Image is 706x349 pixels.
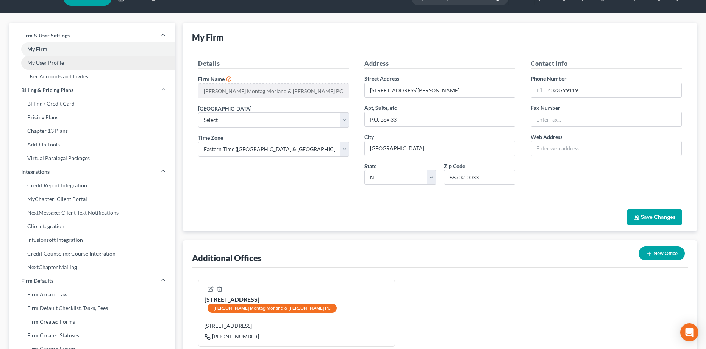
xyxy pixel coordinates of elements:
label: Web Address [531,133,562,141]
span: Billing & Pricing Plans [21,86,73,94]
label: Zip Code [444,162,465,170]
a: Credit Counseling Course Integration [9,247,175,260]
a: Firm Created Forms [9,315,175,329]
a: Add-On Tools [9,138,175,151]
a: Billing / Credit Card [9,97,175,111]
label: Fax Number [531,104,560,112]
input: XXXXX [444,170,516,185]
div: My Firm [192,32,223,43]
div: Open Intercom Messenger [680,323,698,341]
h5: Contact Info [531,59,682,69]
a: Credit Report Integration [9,179,175,192]
a: Pricing Plans [9,111,175,124]
a: Billing & Pricing Plans [9,83,175,97]
h5: Address [364,59,515,69]
span: Firm Name [198,76,225,82]
input: Enter fax... [531,112,681,126]
div: [STREET_ADDRESS] [205,295,389,313]
h5: Details [198,59,349,69]
a: NextMessage: Client Text Notifications [9,206,175,220]
span: [PHONE_NUMBER] [212,333,259,340]
input: Enter city... [365,141,515,156]
a: Firm Default Checklist, Tasks, Fees [9,301,175,315]
span: Firm & User Settings [21,32,70,39]
span: Firm Defaults [21,277,53,285]
a: Virtual Paralegal Packages [9,151,175,165]
a: My Firm [9,42,175,56]
label: Phone Number [531,75,567,83]
input: Enter address... [365,83,515,97]
input: Enter name... [198,84,349,98]
button: New Office [639,246,685,260]
div: [PERSON_NAME] Montag Morland & [PERSON_NAME] PC [208,304,337,313]
a: Firm & User Settings [9,29,175,42]
span: Integrations [21,168,50,176]
input: (optional) [365,112,515,126]
a: Firm Created Statuses [9,329,175,342]
label: Street Address [364,75,399,83]
a: NextChapter Mailing [9,260,175,274]
a: Firm Defaults [9,274,175,288]
input: Enter web address.... [531,141,681,156]
a: Clio Integration [9,220,175,233]
a: Firm Area of Law [9,288,175,301]
div: +1 [531,83,545,97]
label: Time Zone [198,134,223,142]
span: Save Changes [641,214,676,220]
button: Save Changes [627,209,682,225]
label: State [364,162,376,170]
a: MyChapter: Client Portal [9,192,175,206]
a: Integrations [9,165,175,179]
div: Additional Offices [192,252,262,263]
a: User Accounts and Invites [9,70,175,83]
a: My User Profile [9,56,175,70]
label: City [364,133,374,141]
label: [GEOGRAPHIC_DATA] [198,104,251,112]
div: [STREET_ADDRESS] [205,322,389,330]
a: Chapter 13 Plans [9,124,175,138]
label: Apt, Suite, etc [364,104,397,112]
input: Enter phone... [545,83,681,97]
a: Infusionsoft Integration [9,233,175,247]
